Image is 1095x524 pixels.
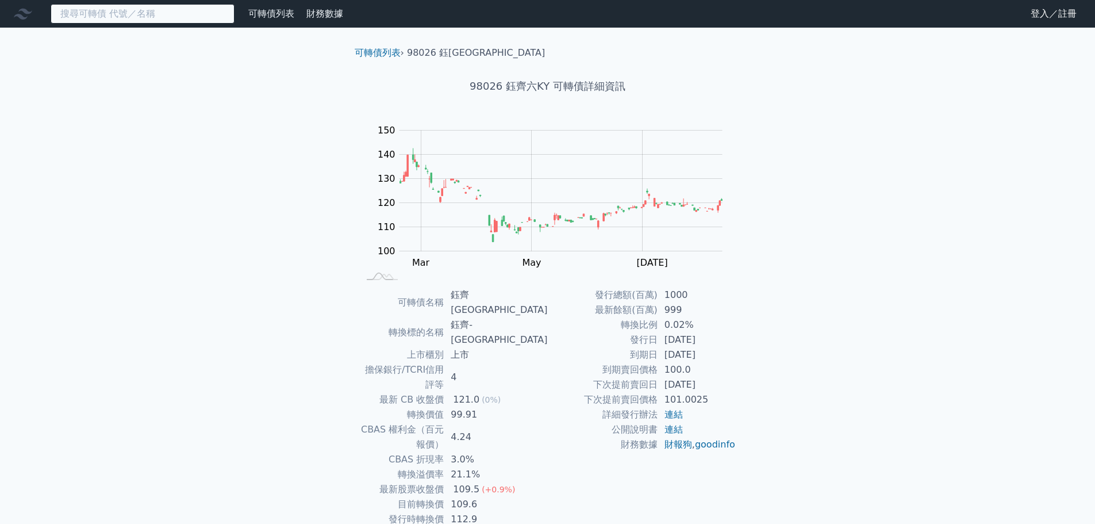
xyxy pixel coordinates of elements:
[359,497,444,512] td: 目前轉換價
[359,482,444,497] td: 最新股票收盤價
[637,257,668,268] tspan: [DATE]
[378,197,395,208] tspan: 120
[664,439,692,450] a: 財報狗
[359,407,444,422] td: 轉換價值
[51,4,235,24] input: 搜尋可轉債 代號／名稱
[378,173,395,184] tspan: 130
[664,409,683,420] a: 連結
[378,149,395,160] tspan: 140
[664,424,683,435] a: 連結
[548,422,658,437] td: 公開說明書
[658,392,736,407] td: 101.0025
[378,246,395,257] tspan: 100
[444,407,547,422] td: 99.91
[359,422,444,452] td: CBAS 權利金（百元報價）
[359,318,444,347] td: 轉換標的名稱
[548,288,658,303] td: 發行總額(百萬)
[1021,5,1086,23] a: 登入／註冊
[658,332,736,347] td: [DATE]
[658,288,736,303] td: 1000
[658,437,736,452] td: ,
[548,392,658,407] td: 下次提前賣回價格
[444,452,547,467] td: 3.0%
[444,422,547,452] td: 4.24
[378,125,395,136] tspan: 150
[548,303,658,318] td: 最新餘額(百萬)
[695,439,735,450] a: goodinfo
[522,257,541,268] tspan: May
[378,221,395,232] tspan: 110
[548,377,658,392] td: 下次提前賣回日
[444,497,547,512] td: 109.6
[444,318,547,347] td: 鈺齊-[GEOGRAPHIC_DATA]
[658,347,736,362] td: [DATE]
[359,392,444,407] td: 最新 CB 收盤價
[372,125,740,268] g: Chart
[407,46,545,60] li: 98026 鈺[GEOGRAPHIC_DATA]
[482,485,515,494] span: (+0.9%)
[548,347,658,362] td: 到期日
[444,467,547,482] td: 21.1%
[359,467,444,482] td: 轉換溢價率
[548,407,658,422] td: 詳細發行辦法
[658,318,736,332] td: 0.02%
[359,347,444,362] td: 上市櫃別
[355,46,404,60] li: ›
[345,78,750,94] h1: 98026 鈺齊六KY 可轉債詳細資訊
[658,303,736,318] td: 999
[548,437,658,452] td: 財務數據
[355,47,401,58] a: 可轉債列表
[412,257,430,268] tspan: Mar
[548,318,658,332] td: 轉換比例
[248,8,294,19] a: 可轉債列表
[444,362,547,392] td: 4
[359,452,444,467] td: CBAS 折現率
[444,347,547,362] td: 上市
[482,395,501,404] span: (0%)
[658,377,736,392] td: [DATE]
[444,288,547,318] td: 鈺齊[GEOGRAPHIC_DATA]
[451,482,482,497] div: 109.5
[451,392,482,407] div: 121.0
[306,8,343,19] a: 財務數據
[359,288,444,318] td: 可轉債名稱
[548,362,658,377] td: 到期賣回價格
[548,332,658,347] td: 發行日
[658,362,736,377] td: 100.0
[359,362,444,392] td: 擔保銀行/TCRI信用評等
